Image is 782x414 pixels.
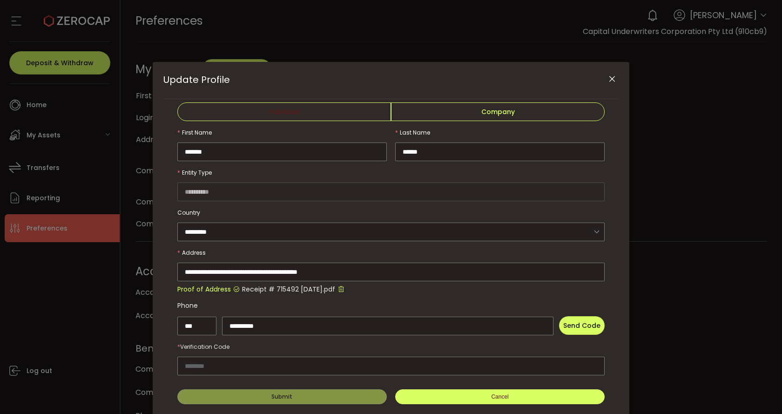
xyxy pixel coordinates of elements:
span: Proof of Address [177,284,231,295]
button: Close [604,71,620,88]
button: Cancel [395,389,605,404]
span: Receipt # 715492 [DATE].pdf [242,284,335,295]
button: Submit [177,389,387,404]
div: Verification Code [177,338,605,356]
span: Send Code [563,322,600,329]
button: Send Code [559,316,605,335]
div: Phone [177,296,605,315]
iframe: Chat Widget [735,369,782,414]
span: Company [391,102,605,121]
span: Individual [177,102,391,121]
span: Cancel [491,394,508,400]
span: Submit [271,393,292,400]
span: Update Profile [163,73,230,86]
